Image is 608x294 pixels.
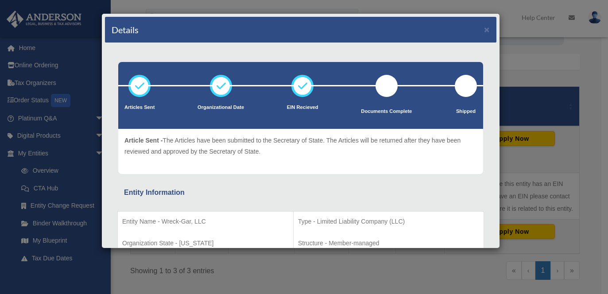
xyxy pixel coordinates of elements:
[122,238,289,249] p: Organization State - [US_STATE]
[298,238,479,249] p: Structure - Member-managed
[122,216,289,227] p: Entity Name - Wreck-Gar, LLC
[124,137,163,144] span: Article Sent -
[484,25,490,34] button: ×
[287,103,318,112] p: EIN Recieved
[361,107,412,116] p: Documents Complete
[455,107,477,116] p: Shipped
[124,186,477,199] div: Entity Information
[124,103,155,112] p: Articles Sent
[198,103,244,112] p: Organizational Date
[298,216,479,227] p: Type - Limited Liability Company (LLC)
[124,135,477,157] p: The Articles have been submitted to the Secretary of State. The Articles will be returned after t...
[112,23,139,36] h4: Details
